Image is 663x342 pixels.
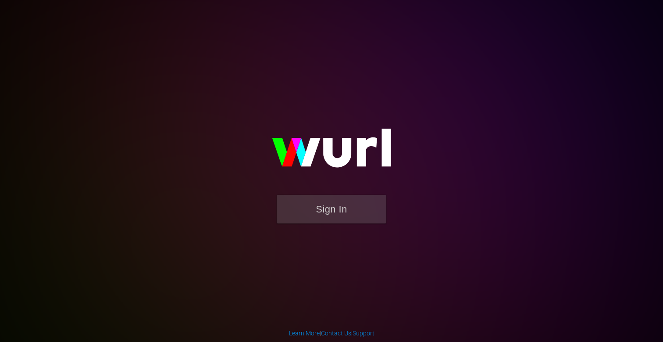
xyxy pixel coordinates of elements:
[289,330,320,337] a: Learn More
[353,330,374,337] a: Support
[244,110,419,195] img: wurl-logo-on-black-223613ac3d8ba8fe6dc639794a292ebdb59501304c7dfd60c99c58986ef67473.svg
[321,330,351,337] a: Contact Us
[289,329,374,338] div: | |
[277,195,386,223] button: Sign In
